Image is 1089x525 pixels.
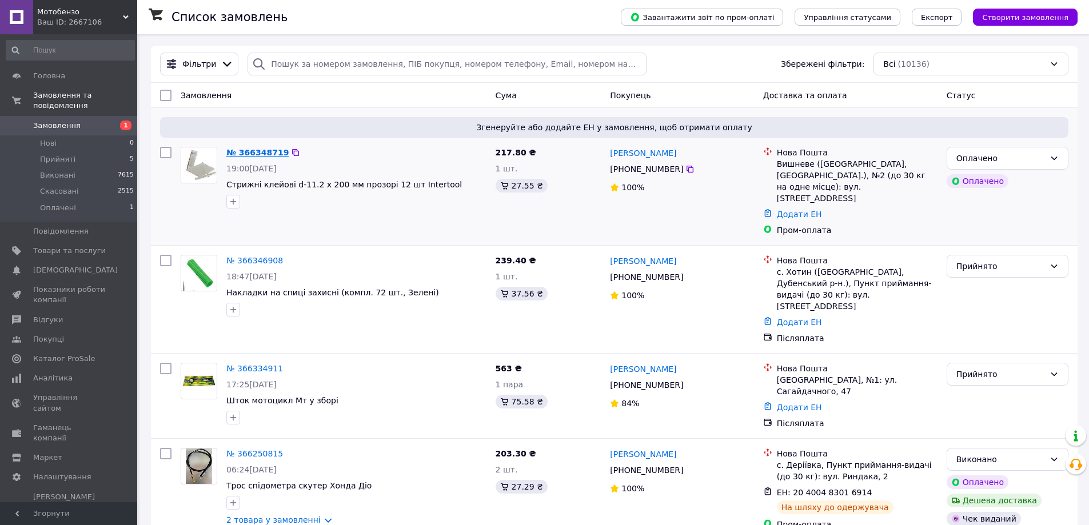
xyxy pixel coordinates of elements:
span: Аналітика [33,373,73,383]
button: Експорт [912,9,962,26]
div: Оплачено [956,152,1045,165]
a: 2 товара у замовленні [226,515,321,524]
span: 84% [621,399,639,408]
span: Всі [883,58,895,70]
div: Післяплата [777,332,938,344]
div: Дешева доставка [947,494,1042,507]
span: 100% [621,291,644,300]
div: Пром-оплата [777,225,938,236]
a: Фото товару [181,448,217,484]
a: Фото товару [181,363,217,399]
img: Фото товару [181,147,217,183]
div: Виконано [956,453,1045,466]
span: 1 [130,203,134,213]
a: Шток мотоцикл Мт у зборі [226,396,338,405]
span: Створити замовлення [982,13,1068,22]
a: Трос спідометра скутер Хонда Діо [226,481,372,490]
span: Збережені фільтри: [781,58,864,70]
span: Оплачені [40,203,76,213]
a: [PERSON_NAME] [610,448,676,460]
span: Гаманець компанії [33,423,106,443]
span: 100% [621,183,644,192]
span: Покупець [610,91,651,100]
div: На шляху до одержувача [777,500,893,514]
a: Додати ЕН [777,318,822,327]
div: Оплачено [947,475,1008,489]
span: Мотобензо [37,7,123,17]
a: № 366346908 [226,256,283,265]
a: Фото товару [181,255,217,291]
input: Пошук [6,40,135,61]
div: 27.55 ₴ [496,179,548,193]
a: [PERSON_NAME] [610,255,676,267]
span: Експорт [921,13,953,22]
div: 37.56 ₴ [496,287,548,300]
a: Додати ЕН [777,210,822,219]
span: Показники роботи компанії [33,284,106,305]
span: 2 шт. [496,465,518,474]
div: Нова Пошта [777,448,938,459]
span: 17:25[DATE] [226,380,277,389]
div: [PHONE_NUMBER] [608,377,685,393]
span: 18:47[DATE] [226,272,277,281]
span: Управління сайтом [33,392,106,413]
div: [PHONE_NUMBER] [608,269,685,285]
a: Додати ЕН [777,403,822,412]
button: Створити замовлення [973,9,1078,26]
span: 203.30 ₴ [496,449,536,458]
div: с. Деріївка, Пункт приймання-видачі (до 30 кг): вул. Риндака, 2 [777,459,938,482]
span: Cума [496,91,517,100]
span: 1 [120,121,131,130]
div: Оплачено [947,174,1008,188]
img: Фото товару [184,255,214,291]
span: Фільтри [182,58,216,70]
img: Фото товару [186,448,212,484]
a: [PERSON_NAME] [610,363,676,375]
span: Головна [33,71,65,81]
span: 5 [130,154,134,165]
span: 0 [130,138,134,149]
span: 1 шт. [496,272,518,281]
span: Завантажити звіт по пром-оплаті [630,12,774,22]
button: Завантажити звіт по пром-оплаті [621,9,783,26]
span: 217.80 ₴ [496,148,536,157]
span: 1 пара [496,380,524,389]
span: Скасовані [40,186,79,197]
div: Вишневе ([GEOGRAPHIC_DATA], [GEOGRAPHIC_DATA].), №2 (до 30 кг на одне місце): вул. [STREET_ADDRESS] [777,158,938,204]
span: Покупці [33,334,64,344]
div: 27.29 ₴ [496,480,548,494]
div: Ваш ID: 2667106 [37,17,137,27]
span: 100% [621,484,644,493]
span: Замовлення [33,121,81,131]
input: Пошук за номером замовлення, ПІБ покупця, номером телефону, Email, номером накладної [248,53,646,75]
span: 19:00[DATE] [226,164,277,173]
div: 75.58 ₴ [496,395,548,408]
span: Замовлення [181,91,232,100]
a: Накладки на спиці захисні (компл. 72 шт., Зелені) [226,288,439,297]
span: Відгуки [33,315,63,325]
span: Маркет [33,452,62,463]
a: Стрижні клейові d-11.2 х 200 мм прозорі 12 шт Intertool [226,180,462,189]
span: [DEMOGRAPHIC_DATA] [33,265,118,275]
img: Фото товару [181,371,217,391]
span: Доставка та оплата [763,91,847,100]
button: Управління статусами [795,9,900,26]
div: с. Хотин ([GEOGRAPHIC_DATA], Дубенський р-н.), Пункт приймання-видачі (до 30 кг): вул. [STREET_AD... [777,266,938,312]
span: Виконані [40,170,75,181]
a: № 366334911 [226,364,283,373]
div: Післяплата [777,418,938,429]
span: Замовлення та повідомлення [33,90,137,111]
span: Нові [40,138,57,149]
div: Нова Пошта [777,147,938,158]
a: № 366348719 [226,148,289,157]
a: № 366250815 [226,449,283,458]
div: [PHONE_NUMBER] [608,462,685,478]
span: Прийняті [40,154,75,165]
div: [PHONE_NUMBER] [608,161,685,177]
div: [GEOGRAPHIC_DATA], №1: ул. Сагайдачного, 47 [777,374,938,397]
